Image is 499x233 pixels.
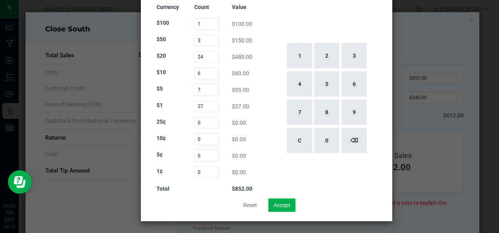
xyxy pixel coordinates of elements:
[287,71,312,96] button: 4
[314,43,339,68] button: 2
[194,84,219,96] input: Count
[157,101,163,109] label: $1
[157,19,169,27] label: $100
[157,134,166,142] label: 10¢
[194,18,219,30] input: Count
[157,35,166,44] label: $50
[314,100,339,125] button: 8
[232,186,257,192] h3: $852.00
[232,136,246,142] span: $0.00
[194,133,219,145] input: Count
[157,167,163,175] label: 1¢
[157,85,163,93] label: $5
[157,52,166,60] label: $20
[287,128,312,153] button: C
[287,43,312,68] button: 1
[194,117,219,129] input: Count
[157,151,163,159] label: 5¢
[232,87,249,93] span: $35.00
[268,198,295,212] button: Accept
[194,4,219,10] h3: Count
[232,21,252,27] span: $100.00
[232,103,249,109] span: $27.00
[342,43,367,68] button: 3
[194,67,219,79] input: Count
[194,150,219,162] input: Count
[342,100,367,125] button: 9
[232,120,246,126] span: $0.00
[232,37,252,44] span: $150.00
[342,71,367,96] button: 6
[232,153,246,159] span: $0.00
[157,4,182,10] h3: Currency
[157,68,166,76] label: $10
[194,51,219,63] input: Count
[8,170,31,194] iframe: Resource center
[232,70,249,76] span: $60.00
[194,100,219,112] input: Count
[232,54,252,60] span: $480.00
[157,118,166,126] label: 25¢
[342,128,367,153] button: ⌫
[238,198,262,212] button: Reset
[232,169,246,175] span: $0.00
[194,166,219,178] input: Count
[232,4,257,10] h3: Value
[287,100,312,125] button: 7
[157,186,182,192] h3: Total
[314,128,339,153] button: 0
[314,71,339,96] button: 5
[194,35,219,46] input: Count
